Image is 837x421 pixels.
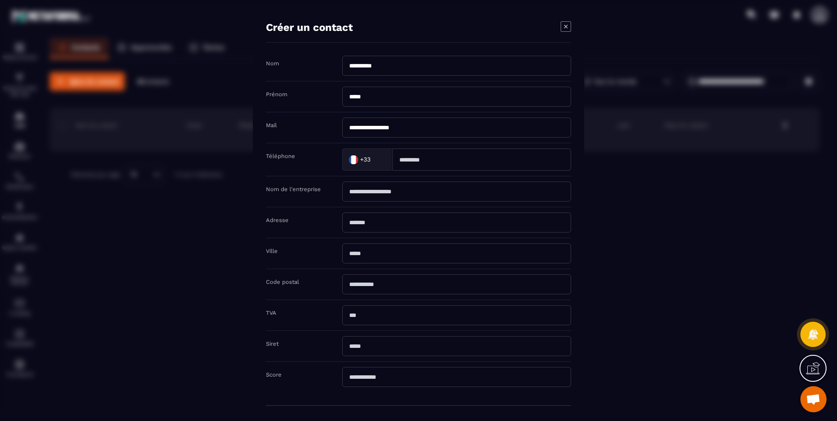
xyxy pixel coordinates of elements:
div: Ouvrir le chat [800,386,827,412]
label: Code postal [266,278,299,285]
img: Country Flag [345,151,362,168]
label: Prénom [266,91,287,97]
label: TVA [266,309,276,316]
label: Téléphone [266,152,295,159]
input: Search for option [372,153,383,166]
label: Score [266,371,282,377]
label: Nom de l'entreprise [266,185,321,192]
span: +33 [360,155,371,164]
div: Search for option [342,148,392,170]
label: Siret [266,340,279,347]
label: Adresse [266,216,289,223]
label: Mail [266,121,277,128]
label: Ville [266,247,278,254]
h4: Créer un contact [266,21,353,33]
label: Nom [266,60,279,66]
